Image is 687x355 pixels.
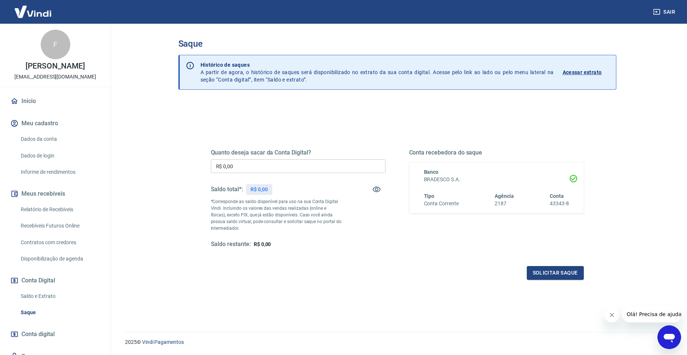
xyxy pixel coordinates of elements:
a: Início [9,93,102,109]
p: Histórico de saques [201,61,554,69]
h6: BRADESCO S.A. [424,176,569,183]
span: Conta [550,193,564,199]
a: Informe de rendimentos [18,165,102,180]
h6: Conta Corrente [424,200,459,208]
a: Relatório de Recebíveis [18,202,102,217]
h5: Quanto deseja sacar da Conta Digital? [211,149,385,156]
p: [PERSON_NAME] [26,62,85,70]
iframe: Mensagem da empresa [622,306,681,322]
button: Conta Digital [9,272,102,289]
span: R$ 0,00 [254,241,271,247]
h3: Saque [178,39,616,49]
img: Vindi [9,0,57,23]
a: Acessar extrato [563,61,610,83]
p: 2025 © [125,338,669,346]
p: [EMAIL_ADDRESS][DOMAIN_NAME] [14,73,96,81]
iframe: Fechar mensagem [605,308,619,322]
h6: 43343-8 [550,200,569,208]
span: Conta digital [21,329,55,339]
button: Sair [651,5,678,19]
a: Vindi Pagamentos [142,339,184,345]
span: Agência [495,193,514,199]
a: Contratos com credores [18,235,102,250]
a: Saldo e Extrato [18,289,102,304]
p: Acessar extrato [563,69,602,76]
p: A partir de agora, o histórico de saques será disponibilizado no extrato da sua conta digital. Ac... [201,61,554,83]
a: Recebíveis Futuros Online [18,218,102,233]
iframe: Botão para abrir a janela de mensagens [657,325,681,349]
a: Disponibilização de agenda [18,251,102,266]
button: Meu cadastro [9,115,102,132]
span: Banco [424,169,439,175]
h5: Conta recebedora do saque [409,149,584,156]
a: Dados de login [18,148,102,163]
h5: Saldo restante: [211,240,251,248]
p: R$ 0,00 [250,186,268,193]
a: Saque [18,305,102,320]
p: *Corresponde ao saldo disponível para uso na sua Conta Digital Vindi. Incluindo os valores das ve... [211,198,342,232]
span: Olá! Precisa de ajuda? [4,5,62,11]
button: Solicitar saque [527,266,584,280]
a: Dados da conta [18,132,102,147]
span: Tipo [424,193,435,199]
h6: 2187 [495,200,514,208]
button: Meus recebíveis [9,186,102,202]
div: F [41,30,70,59]
h5: Saldo total*: [211,186,243,193]
a: Conta digital [9,326,102,342]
